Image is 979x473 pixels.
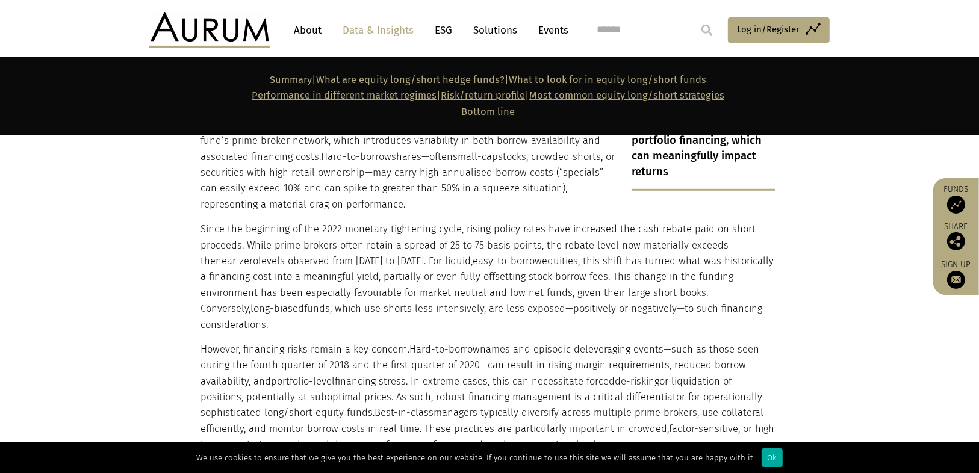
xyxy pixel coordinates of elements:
[532,19,568,42] a: Events
[271,376,335,387] span: portfolio-level
[321,151,391,162] span: Hard-to-borrow
[409,344,480,355] span: Hard-to-borrow
[270,74,312,85] a: Summary
[149,12,270,48] img: Aurum
[200,342,775,453] p: However, financing risks remain a key concern. names and episodic deleveraging events—such as tho...
[467,19,523,42] a: Solutions
[509,74,706,85] a: What to look for in equity long/short funds
[939,184,973,214] a: Funds
[947,271,965,289] img: Sign up to our newsletter
[669,423,738,434] span: factor-sensitive
[762,448,783,467] div: Ok
[337,19,420,42] a: Data & Insights
[252,90,437,101] a: Performance in different market regimes
[728,17,830,43] a: Log in/Register
[429,19,458,42] a: ESG
[288,19,328,42] a: About
[737,22,800,37] span: Log in/Register
[441,90,525,101] a: Risk/return profile
[529,90,724,101] a: Most common equity long/short strategies
[200,221,775,333] p: Since the beginning of the 2022 monetary tightening cycle, rising policy rates have increased the...
[461,106,515,117] a: Bottom line
[200,85,775,212] p: An important, yet often underappreciated, dimension of equity long/short investing is portfolio f...
[695,18,719,42] input: Submit
[939,259,973,289] a: Sign up
[615,376,659,387] span: de-risking
[947,196,965,214] img: Access Funds
[252,74,724,117] strong: | | | |
[216,255,258,267] span: near-zero
[375,407,434,418] span: Best-in-class
[473,255,542,267] span: easy-to-borrow
[939,223,973,250] div: Share
[250,303,304,314] span: long-biased
[316,74,505,85] a: What are equity long/short hedge funds?
[947,232,965,250] img: Share this post
[453,151,498,162] span: small-cap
